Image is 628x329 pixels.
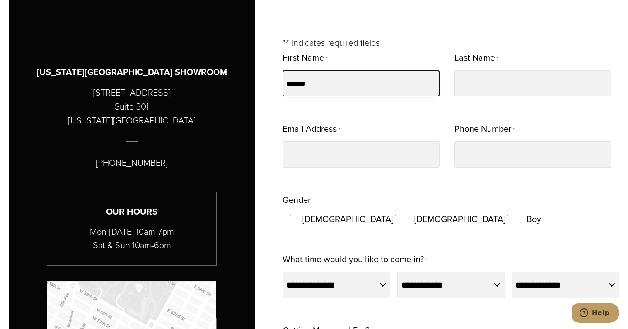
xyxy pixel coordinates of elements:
label: Boy [518,211,550,227]
label: [DEMOGRAPHIC_DATA] [294,211,392,227]
label: [DEMOGRAPHIC_DATA] [406,211,504,227]
label: Phone Number [454,121,515,138]
h3: [US_STATE][GEOGRAPHIC_DATA] SHOWROOM [37,65,227,79]
label: First Name [283,50,327,67]
p: [PHONE_NUMBER] [96,156,168,170]
iframe: Opens a widget where you can chat to one of our agents [572,303,619,325]
p: " " indicates required fields [283,36,619,50]
label: Email Address [283,121,340,138]
p: Mon-[DATE] 10am-7pm Sat & Sun 10am-6pm [47,225,216,252]
label: Last Name [454,50,498,67]
label: What time would you like to come in? [283,251,427,268]
h3: Our Hours [47,205,216,219]
p: [STREET_ADDRESS] Suite 301 [US_STATE][GEOGRAPHIC_DATA] [68,86,196,127]
legend: Gender [283,192,311,208]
